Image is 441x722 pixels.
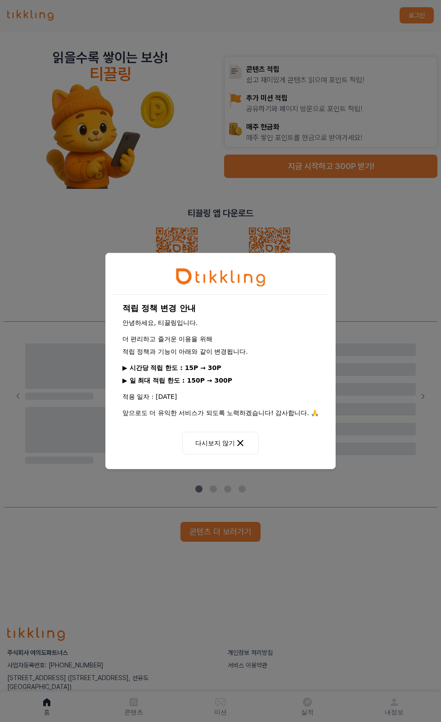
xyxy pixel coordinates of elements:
[122,318,319,327] p: 안녕하세요, 티끌링입니다.
[122,408,319,417] p: 앞으로도 더 유익한 서비스가 되도록 노력하겠습니다! 감사합니다. 🙏
[122,363,319,372] p: ▶ 시간당 적립 한도 : 15P → 30P
[122,392,319,401] p: 적용 일자 : [DATE]
[122,347,319,356] p: 적립 정책과 기능이 아래와 같이 변경됩니다.
[122,334,319,343] p: 더 편리하고 즐거운 이용을 위해
[122,302,319,315] h1: 적립 정책 변경 안내
[122,376,319,385] p: ▶ 일 최대 적립 한도 : 150P → 300P
[182,432,259,454] button: 다시보지 않기
[175,268,265,287] img: tikkling_character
